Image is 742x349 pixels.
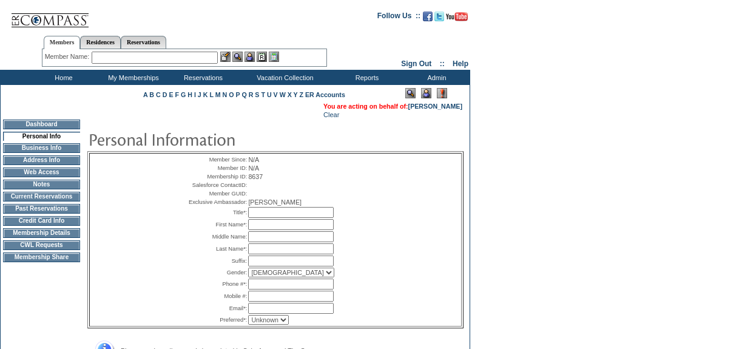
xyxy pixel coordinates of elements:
[198,91,201,98] a: J
[3,192,80,202] td: Current Reservations
[440,59,445,68] span: ::
[194,91,196,98] a: I
[248,156,259,163] span: N/A
[434,15,444,22] a: Follow us on Twitter
[44,36,81,49] a: Members
[248,164,259,172] span: N/A
[269,52,279,62] img: b_calculator.gif
[175,91,179,98] a: F
[3,240,80,250] td: CWL Requests
[401,59,431,68] a: Sign Out
[186,198,247,206] td: Exclusive Ambassador:
[248,198,302,206] span: [PERSON_NAME]
[294,91,298,98] a: Y
[3,132,80,141] td: Personal Info
[408,103,462,110] a: [PERSON_NAME]
[3,180,80,189] td: Notes
[405,88,416,98] img: View Mode
[437,88,447,98] img: Log Concern/Member Elevation
[149,91,154,98] a: B
[223,91,228,98] a: N
[3,228,80,238] td: Membership Details
[237,70,331,85] td: Vacation Collection
[186,164,247,172] td: Member ID:
[181,91,186,98] a: G
[267,91,272,98] a: U
[156,91,161,98] a: C
[377,10,420,25] td: Follow Us ::
[3,216,80,226] td: Credit Card Info
[186,243,247,254] td: Last Name*:
[280,91,286,98] a: W
[323,111,339,118] a: Clear
[229,91,234,98] a: O
[232,52,243,62] img: View
[97,70,167,85] td: My Memberships
[186,231,247,242] td: Middle Name:
[215,91,221,98] a: M
[261,91,265,98] a: T
[299,91,303,98] a: Z
[186,190,247,197] td: Member GUID:
[245,52,255,62] img: Impersonate
[186,279,247,290] td: Phone #*:
[323,103,462,110] span: You are acting on behalf of:
[88,127,331,151] img: pgTtlPersonalInfo.gif
[186,303,247,314] td: Email*:
[186,173,247,180] td: Membership ID:
[288,91,292,98] a: X
[45,52,92,62] div: Member Name:
[3,143,80,153] td: Business Info
[274,91,278,98] a: V
[186,268,247,277] td: Gender:
[186,256,247,266] td: Suffix:
[235,91,240,98] a: P
[186,156,247,163] td: Member Since:
[143,91,147,98] a: A
[255,91,259,98] a: S
[169,91,173,98] a: E
[3,252,80,262] td: Membership Share
[3,120,80,129] td: Dashboard
[423,12,433,21] img: Become our fan on Facebook
[446,15,468,22] a: Subscribe to our YouTube Channel
[3,155,80,165] td: Address Info
[186,291,247,302] td: Mobile #:
[434,12,444,21] img: Follow us on Twitter
[209,91,213,98] a: L
[248,173,263,180] span: 8637
[187,91,192,98] a: H
[3,168,80,177] td: Web Access
[257,52,267,62] img: Reservations
[121,36,166,49] a: Reservations
[453,59,468,68] a: Help
[446,12,468,21] img: Subscribe to our YouTube Channel
[241,91,246,98] a: Q
[203,91,208,98] a: K
[249,91,254,98] a: R
[10,3,89,28] img: Compass Home
[186,181,247,189] td: Salesforce ContactID:
[423,15,433,22] a: Become our fan on Facebook
[421,88,431,98] img: Impersonate
[305,91,345,98] a: ER Accounts
[163,91,167,98] a: D
[186,219,247,230] td: First Name*:
[400,70,470,85] td: Admin
[3,204,80,214] td: Past Reservations
[186,315,247,325] td: Preferred*:
[331,70,400,85] td: Reports
[186,207,247,218] td: Title*:
[80,36,121,49] a: Residences
[220,52,231,62] img: b_edit.gif
[27,70,97,85] td: Home
[167,70,237,85] td: Reservations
